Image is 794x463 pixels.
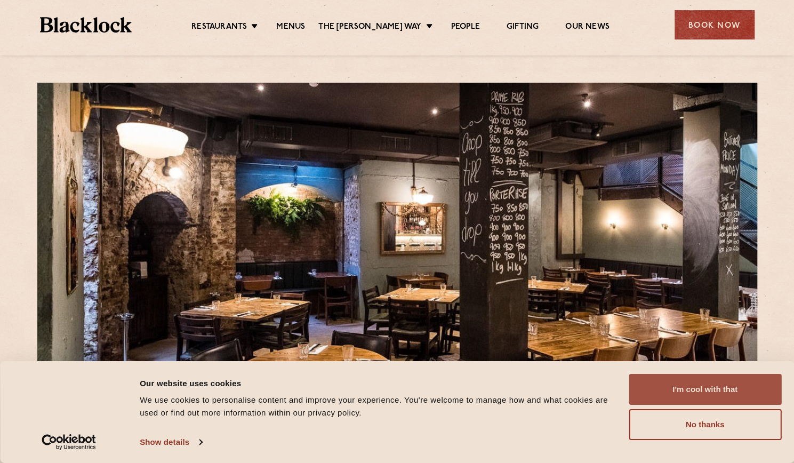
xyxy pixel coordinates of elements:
div: We use cookies to personalise content and improve your experience. You're welcome to manage how a... [140,394,616,419]
button: I'm cool with that [629,374,781,405]
a: Our News [565,22,609,34]
a: Restaurants [191,22,247,34]
a: Usercentrics Cookiebot - opens in a new window [22,434,116,450]
div: Our website uses cookies [140,377,616,389]
a: The [PERSON_NAME] Way [318,22,421,34]
a: Gifting [507,22,539,34]
div: Book Now [675,10,755,39]
a: Menus [276,22,305,34]
a: Show details [140,434,202,450]
button: No thanks [629,409,781,440]
a: People [451,22,480,34]
img: BL_Textured_Logo-footer-cropped.svg [40,17,132,33]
